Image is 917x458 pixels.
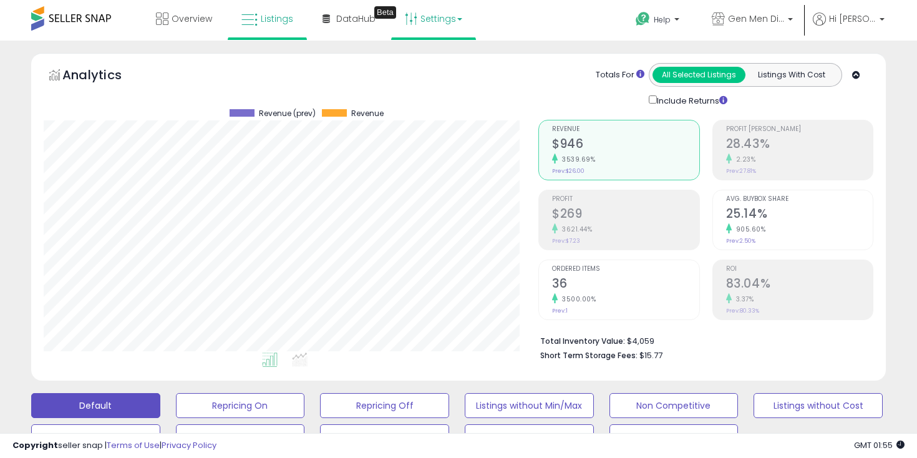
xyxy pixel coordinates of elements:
[726,276,873,293] h2: 83.04%
[552,167,585,175] small: Prev: $26.00
[552,237,580,245] small: Prev: $7.23
[754,393,883,418] button: Listings without Cost
[726,237,755,245] small: Prev: 2.50%
[12,440,216,452] div: seller snap | |
[732,295,754,304] small: 3.37%
[107,439,160,451] a: Terms of Use
[62,66,146,87] h5: Analytics
[540,336,625,346] b: Total Inventory Value:
[726,307,759,314] small: Prev: 80.33%
[654,14,671,25] span: Help
[12,439,58,451] strong: Copyright
[259,109,316,118] span: Revenue (prev)
[552,266,699,273] span: Ordered Items
[320,393,449,418] button: Repricing Off
[540,350,638,361] b: Short Term Storage Fees:
[552,276,699,293] h2: 36
[552,196,699,203] span: Profit
[351,109,384,118] span: Revenue
[558,155,595,164] small: 3539.69%
[336,12,376,25] span: DataHub
[609,393,739,418] button: Non Competitive
[31,424,160,449] button: Deactivated & In Stock
[813,12,885,41] a: Hi [PERSON_NAME]
[540,333,864,348] li: $4,059
[639,93,742,107] div: Include Returns
[609,424,739,449] button: Low Inv Fee
[726,126,873,133] span: Profit [PERSON_NAME]
[829,12,876,25] span: Hi [PERSON_NAME]
[745,67,838,83] button: Listings With Cost
[176,424,305,449] button: new view
[639,349,662,361] span: $15.77
[726,167,756,175] small: Prev: 27.81%
[552,207,699,223] h2: $269
[172,12,212,25] span: Overview
[465,393,594,418] button: Listings without Min/Max
[465,424,594,449] button: ORDERS
[726,207,873,223] h2: 25.14%
[728,12,784,25] span: Gen Men Distributor
[162,439,216,451] a: Privacy Policy
[732,155,756,164] small: 2.23%
[320,424,449,449] button: suppressed
[726,196,873,203] span: Avg. Buybox Share
[626,2,692,41] a: Help
[31,393,160,418] button: Default
[552,307,568,314] small: Prev: 1
[653,67,745,83] button: All Selected Listings
[552,137,699,153] h2: $946
[596,69,644,81] div: Totals For
[176,393,305,418] button: Repricing On
[854,439,905,451] span: 2025-10-6 01:55 GMT
[726,266,873,273] span: ROI
[726,137,873,153] h2: 28.43%
[552,126,699,133] span: Revenue
[558,225,592,234] small: 3621.44%
[558,295,596,304] small: 3500.00%
[635,11,651,27] i: Get Help
[261,12,293,25] span: Listings
[374,6,396,19] div: Tooltip anchor
[732,225,766,234] small: 905.60%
